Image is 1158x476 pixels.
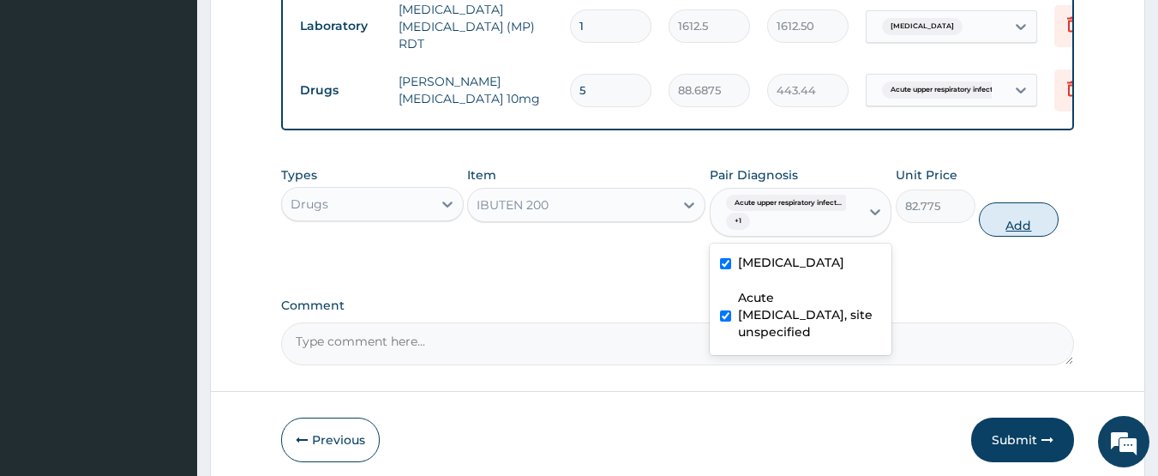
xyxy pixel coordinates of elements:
div: Drugs [291,196,328,213]
span: We're online! [99,134,237,307]
button: Add [979,202,1059,237]
label: Comment [281,298,1075,313]
span: + 1 [726,213,750,230]
span: Acute upper respiratory infect... [882,81,1006,99]
label: Item [467,166,496,184]
label: Unit Price [896,166,957,184]
textarea: Type your message and hit 'Enter' [9,304,327,365]
td: Drugs [291,75,390,106]
img: d_794563401_company_1708531726252_794563401 [32,86,69,129]
label: Types [281,168,317,183]
td: Laboratory [291,10,390,42]
div: Chat with us now [89,96,288,118]
div: Minimize live chat window [281,9,322,50]
td: [PERSON_NAME][MEDICAL_DATA] 10mg [390,64,561,116]
label: [MEDICAL_DATA] [738,254,844,271]
label: Pair Diagnosis [710,166,798,184]
span: Acute upper respiratory infect... [726,195,850,212]
span: [MEDICAL_DATA] [882,18,963,35]
div: IBUTEN 200 [477,196,549,214]
label: Acute [MEDICAL_DATA], site unspecified [738,289,882,340]
button: Previous [281,418,380,462]
button: Submit [971,418,1074,462]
